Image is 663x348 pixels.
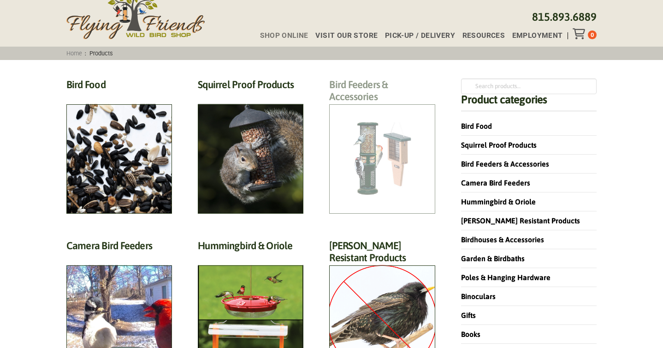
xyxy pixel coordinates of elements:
a: Home [63,50,85,57]
input: Search products… [461,78,597,94]
a: [PERSON_NAME] Resistant Products [461,216,580,225]
span: Resources [462,32,505,40]
span: Pick-up / Delivery [385,32,455,40]
span: Visit Our Store [315,32,378,40]
h2: [PERSON_NAME] Resistant Products [329,240,435,269]
a: Employment [505,32,563,40]
a: Squirrel Proof Products [461,141,537,149]
a: Pick-up / Delivery [378,32,455,40]
h2: Camera Bird Feeders [66,240,172,257]
a: Visit product category Squirrel Proof Products [198,78,303,214]
h2: Squirrel Proof Products [198,78,303,96]
a: Visit Our Store [308,32,377,40]
a: Binoculars [461,292,496,300]
h4: Product categories [461,94,597,111]
a: Visit product category Bird Food [66,78,172,214]
a: Birdhouses & Accessories [461,235,544,244]
a: Visit product category Bird Feeders & Accessories [329,78,435,214]
a: Shop Online [253,32,308,40]
a: Poles & Hanging Hardware [461,273,551,282]
a: Bird Feeders & Accessories [461,160,549,168]
a: 815.893.6889 [532,11,597,23]
a: Resources [455,32,505,40]
a: Hummingbird & Oriole [461,198,536,206]
a: Camera Bird Feeders [461,179,530,187]
a: Gifts [461,311,476,319]
div: Toggle Off Canvas Content [573,28,588,39]
a: Books [461,330,480,338]
a: Garden & Birdbaths [461,254,525,263]
span: Shop Online [260,32,308,40]
h2: Bird Feeders & Accessories [329,78,435,108]
span: 0 [591,31,594,38]
h2: Hummingbird & Oriole [198,240,303,257]
h2: Bird Food [66,78,172,96]
span: Employment [512,32,563,40]
span: : [63,50,116,57]
span: Products [86,50,116,57]
a: Bird Food [461,122,492,130]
